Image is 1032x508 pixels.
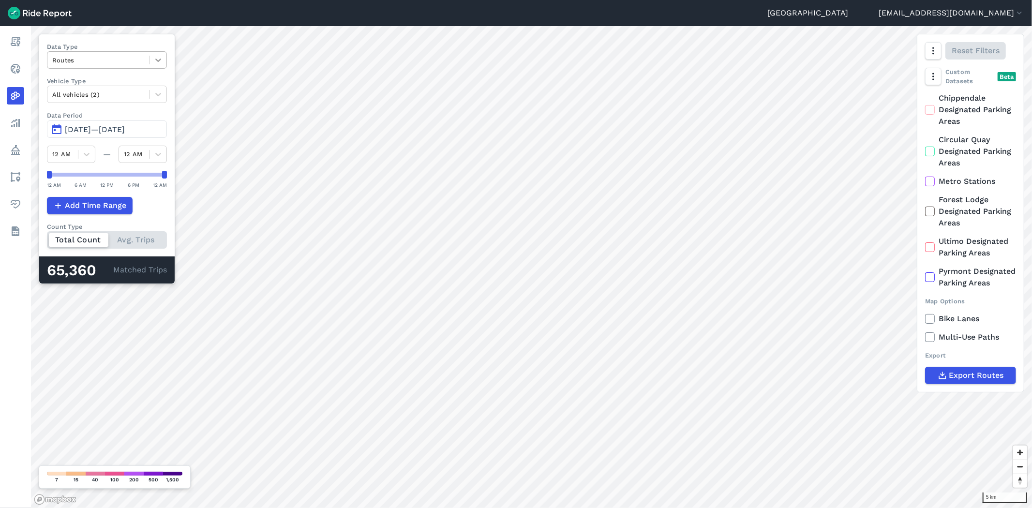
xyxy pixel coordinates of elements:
[7,114,24,132] a: Analyze
[767,7,848,19] a: [GEOGRAPHIC_DATA]
[65,125,125,134] span: [DATE]—[DATE]
[7,33,24,50] a: Report
[925,194,1016,229] label: Forest Lodge Designated Parking Areas
[7,168,24,186] a: Areas
[925,297,1016,306] div: Map Options
[65,200,126,211] span: Add Time Range
[47,111,167,120] label: Data Period
[47,42,167,51] label: Data Type
[47,264,113,277] div: 65,360
[128,180,139,189] div: 6 PM
[949,370,1004,381] span: Export Routes
[925,266,1016,289] label: Pyrmont Designated Parking Areas
[7,141,24,159] a: Policy
[101,180,114,189] div: 12 PM
[7,195,24,213] a: Health
[47,222,167,231] div: Count Type
[8,7,72,19] img: Ride Report
[925,331,1016,343] label: Multi-Use Paths
[925,176,1016,187] label: Metro Stations
[75,180,87,189] div: 6 AM
[1013,460,1027,474] button: Zoom out
[47,197,133,214] button: Add Time Range
[952,45,1000,57] span: Reset Filters
[1013,446,1027,460] button: Zoom in
[983,493,1027,503] div: 5 km
[47,120,167,138] button: [DATE]—[DATE]
[925,92,1016,127] label: Chippendale Designated Parking Areas
[998,72,1016,81] div: Beta
[34,494,76,505] a: Mapbox logo
[7,87,24,105] a: Heatmaps
[879,7,1024,19] button: [EMAIL_ADDRESS][DOMAIN_NAME]
[945,42,1006,60] button: Reset Filters
[31,26,1032,508] canvas: Map
[1013,474,1027,488] button: Reset bearing to north
[153,180,167,189] div: 12 AM
[925,367,1016,384] button: Export Routes
[39,256,175,284] div: Matched Trips
[925,134,1016,169] label: Circular Quay Designated Parking Areas
[47,180,61,189] div: 12 AM
[95,149,119,160] div: —
[7,60,24,77] a: Realtime
[925,313,1016,325] label: Bike Lanes
[925,351,1016,360] div: Export
[925,236,1016,259] label: Ultimo Designated Parking Areas
[925,67,1016,86] div: Custom Datasets
[7,223,24,240] a: Datasets
[47,76,167,86] label: Vehicle Type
